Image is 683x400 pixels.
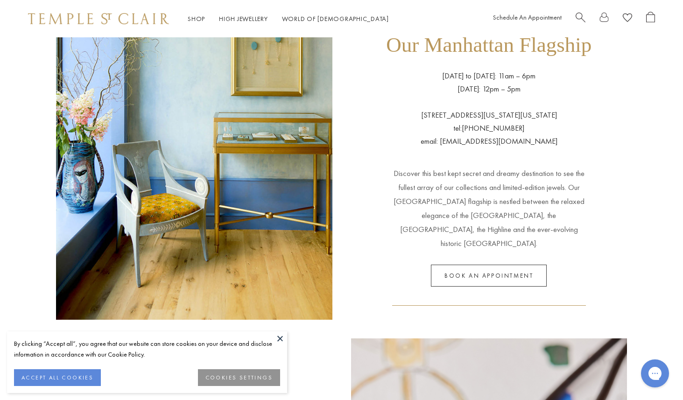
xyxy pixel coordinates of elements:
[188,14,205,23] a: ShopShop
[392,148,586,251] p: Discover this best kept secret and dreamy destination to see the fullest array of our collections...
[646,12,655,26] a: Open Shopping Bag
[623,12,632,26] a: View Wishlist
[493,13,562,21] a: Schedule An Appointment
[442,70,535,96] p: [DATE] to [DATE]: 11am – 6pm [DATE]: 12pm – 5pm
[14,369,101,386] button: ACCEPT ALL COOKIES
[282,14,389,23] a: World of [DEMOGRAPHIC_DATA]World of [DEMOGRAPHIC_DATA]
[386,21,591,70] h1: Our Manhattan Flagship
[219,14,268,23] a: High JewelleryHigh Jewellery
[188,13,389,25] nav: Main navigation
[431,265,547,287] a: Book an appointment
[421,96,557,148] p: [STREET_ADDRESS][US_STATE][US_STATE] tel:[PHONE_NUMBER] email: [EMAIL_ADDRESS][DOMAIN_NAME]
[576,12,585,26] a: Search
[28,13,169,24] img: Temple St. Clair
[198,369,280,386] button: COOKIES SETTINGS
[636,356,674,391] iframe: Gorgias live chat messenger
[14,338,280,360] div: By clicking “Accept all”, you agree that our website can store cookies on your device and disclos...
